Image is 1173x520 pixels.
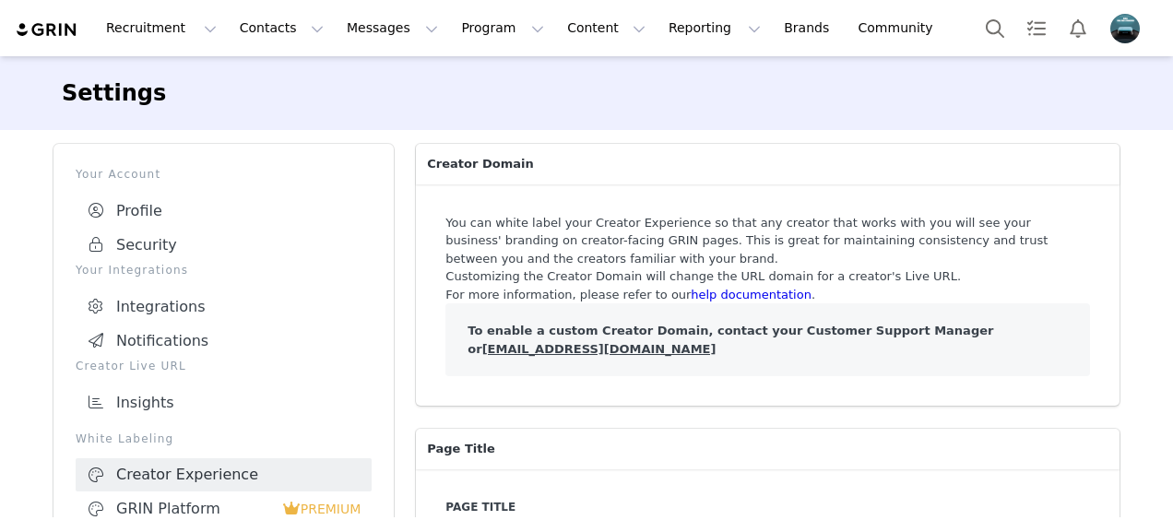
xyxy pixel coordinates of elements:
[975,7,1015,49] button: Search
[1099,14,1158,43] button: Profile
[482,342,717,356] a: [EMAIL_ADDRESS][DOMAIN_NAME]
[691,288,812,301] a: help documentation
[76,324,372,358] a: Notifications
[445,267,1090,286] p: Customizing the Creator Domain will change the URL domain for a creator's Live URL.
[468,324,993,356] strong: To enable a custom Creator Domain, contact your Customer Support Manager or
[556,7,657,49] button: Content
[427,440,494,458] span: Page Title
[1110,14,1140,43] img: 61dbe848-ba83-4eff-9535-8cdca3cf6bd2.png
[15,21,79,39] img: grin logo
[87,466,361,484] div: Creator Experience
[336,7,449,49] button: Messages
[76,431,372,447] p: White Labeling
[76,262,372,278] p: Your Integrations
[847,7,953,49] a: Community
[445,286,1090,304] p: For more information, please refer to our .
[76,385,372,420] a: Insights
[76,290,372,324] a: Integrations
[95,7,228,49] button: Recruitment
[1016,7,1057,49] a: Tasks
[445,499,1090,515] label: Page Title
[427,155,533,173] span: Creator Domain
[87,500,282,518] div: GRIN Platform
[76,458,372,491] a: Creator Experience
[301,502,361,516] span: PREMIUM
[76,194,372,228] a: Profile
[658,7,772,49] button: Reporting
[76,228,372,262] a: Security
[773,7,846,49] a: Brands
[445,214,1090,268] p: You can white label your Creator Experience so that any creator that works with you will see your...
[229,7,335,49] button: Contacts
[76,358,372,374] p: Creator Live URL
[1058,7,1098,49] button: Notifications
[76,166,372,183] p: Your Account
[450,7,555,49] button: Program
